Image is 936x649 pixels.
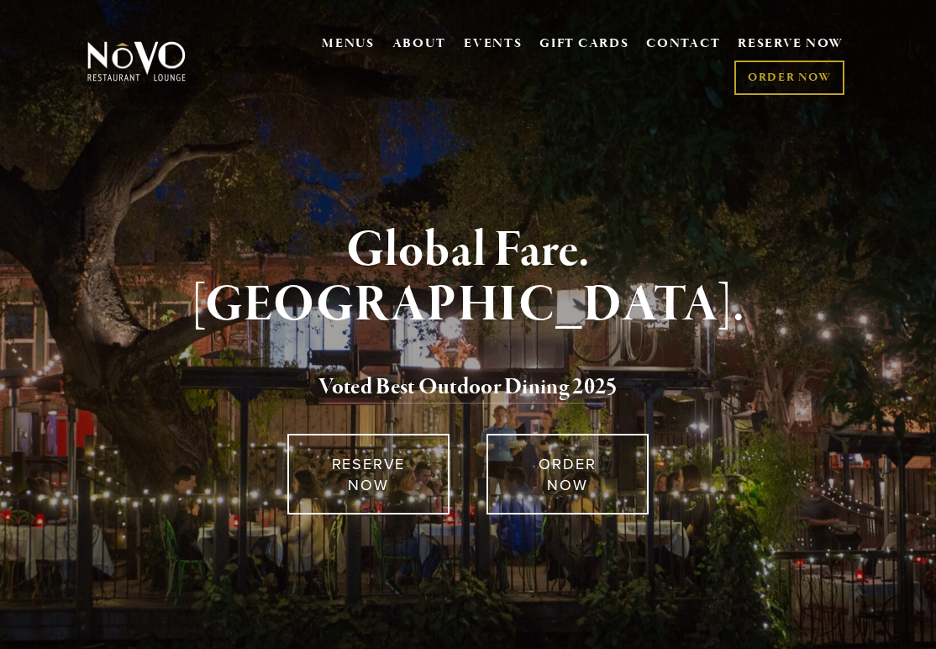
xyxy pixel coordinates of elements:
img: Novo Restaurant &amp; Lounge [84,40,189,82]
strong: Global Fare. [GEOGRAPHIC_DATA]. [192,219,745,337]
a: Voted Best Outdoor Dining 202 [318,372,606,404]
a: MENUS [322,35,375,52]
a: RESERVE NOW [287,434,450,514]
a: ORDER NOW [486,434,649,514]
h2: 5 [108,370,829,405]
a: EVENTS [464,35,522,52]
a: ABOUT [392,35,447,52]
a: ORDER NOW [734,61,844,95]
a: RESERVE NOW [738,29,844,61]
a: GIFT CARDS [539,29,628,61]
a: CONTACT [646,29,720,61]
